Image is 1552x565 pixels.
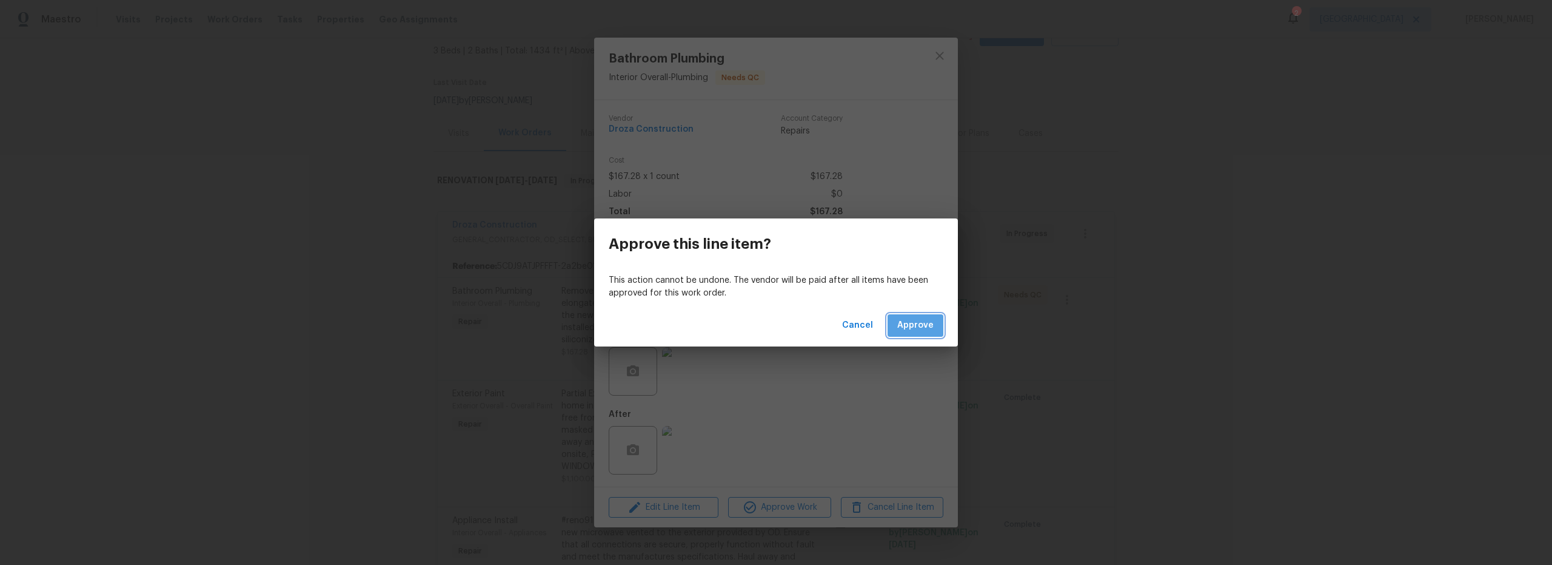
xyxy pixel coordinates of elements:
[842,318,873,333] span: Cancel
[888,314,943,337] button: Approve
[837,314,878,337] button: Cancel
[897,318,934,333] span: Approve
[609,235,771,252] h3: Approve this line item?
[609,274,943,300] p: This action cannot be undone. The vendor will be paid after all items have been approved for this...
